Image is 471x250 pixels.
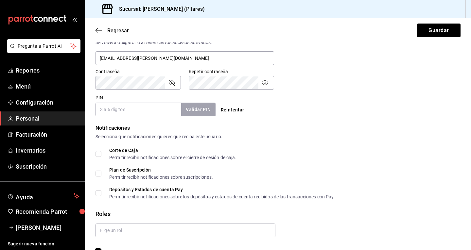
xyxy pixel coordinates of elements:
span: Pregunta a Parrot AI [18,43,70,50]
span: Menú [16,82,79,91]
button: Regresar [96,27,129,34]
button: open_drawer_menu [72,17,77,22]
div: Selecciona que notificaciones quieres que reciba este usuario. [96,133,461,140]
span: Facturación [16,130,79,139]
div: Permitir recibir notificaciones sobre suscripciones. [109,175,213,179]
label: Repetir contraseña [189,69,274,74]
div: Permitir recibir notificaciones sobre los depósitos y estados de cuenta recibidos de las transacc... [109,194,335,199]
button: Guardar [417,24,461,37]
div: Depósitos y Estados de cuenta Pay [109,187,335,192]
span: Reportes [16,66,79,75]
div: Plan de Suscripción [109,168,213,172]
label: PIN [96,95,103,100]
button: passwordField [261,79,269,87]
label: Contraseña [96,69,181,74]
span: Sugerir nueva función [8,241,79,247]
button: Pregunta a Parrot AI [7,39,80,53]
div: Permitir recibir notificaciones sobre el cierre de sesión de caja. [109,155,236,160]
span: Personal [16,114,79,123]
div: Corte de Caja [109,148,236,153]
span: Regresar [107,27,129,34]
div: Se volverá obligatorio al tener ciertos accesos activados. [96,39,274,46]
button: passwordField [168,79,176,87]
div: Roles [96,209,461,218]
span: Configuración [16,98,79,107]
span: Inventarios [16,146,79,155]
div: Notificaciones [96,124,461,132]
a: Pregunta a Parrot AI [5,47,80,54]
span: Recomienda Parrot [16,207,79,216]
button: Reintentar [218,104,247,116]
input: Elige un rol [96,224,275,237]
span: Ayuda [16,192,71,200]
span: [PERSON_NAME] [16,223,79,232]
span: Suscripción [16,162,79,171]
h3: Sucursal: [PERSON_NAME] (Pilares) [114,5,205,13]
input: 3 a 6 dígitos [96,103,181,116]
